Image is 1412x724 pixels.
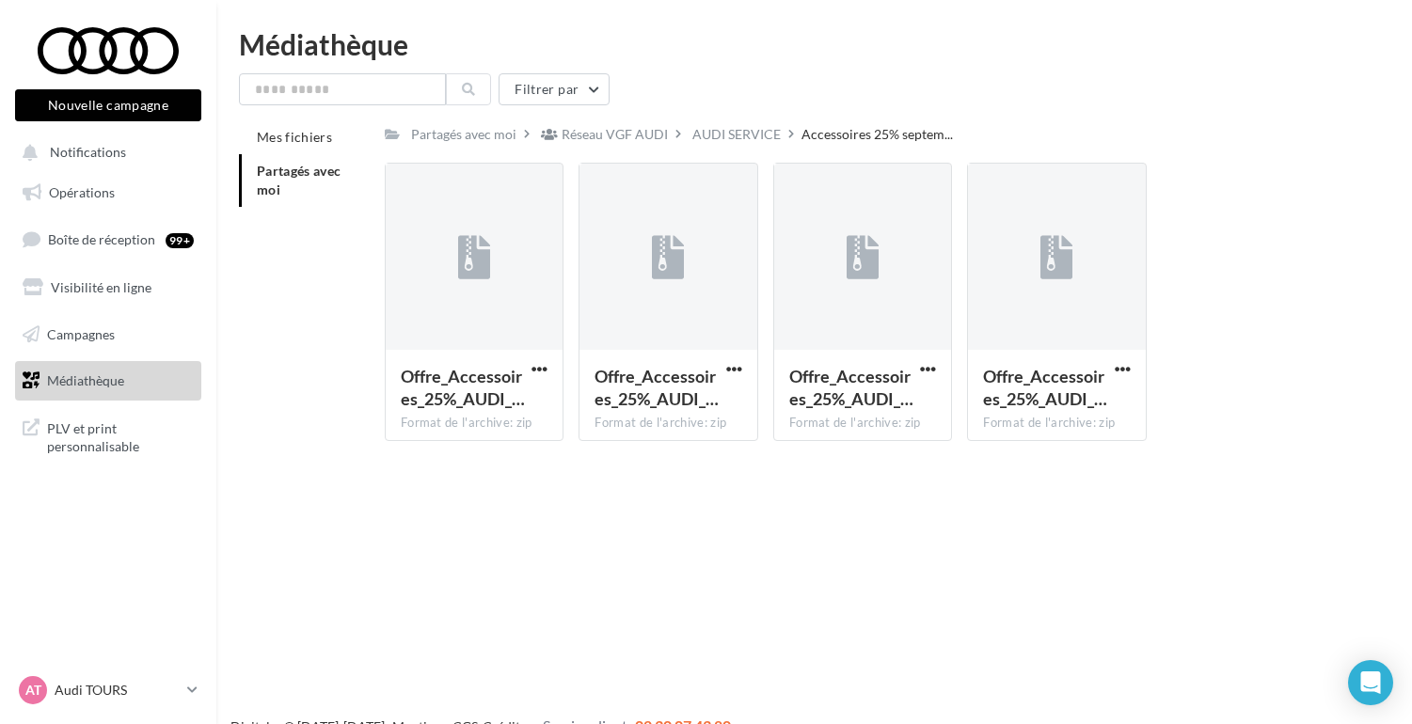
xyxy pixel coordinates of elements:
[11,173,205,212] a: Opérations
[401,366,525,409] span: Offre_Accessoires_25%_AUDI_SERVICE_EMAILING
[789,415,937,432] div: Format de l'archive: zip
[25,681,41,700] span: AT
[11,219,205,260] a: Boîte de réception99+
[595,415,742,432] div: Format de l'archive: zip
[499,73,610,105] button: Filtrer par
[50,145,126,161] span: Notifications
[51,279,151,295] span: Visibilité en ligne
[11,408,205,464] a: PLV et print personnalisable
[983,415,1131,432] div: Format de l'archive: zip
[11,315,205,354] a: Campagnes
[15,89,201,121] button: Nouvelle campagne
[692,125,781,144] div: AUDI SERVICE
[789,366,913,409] span: Offre_Accessoires_25%_AUDI_SERVICE_GMB
[48,231,155,247] span: Boîte de réception
[166,233,194,248] div: 99+
[15,672,201,708] a: AT Audi TOURS
[401,415,548,432] div: Format de l'archive: zip
[11,361,205,401] a: Médiathèque
[239,30,1389,58] div: Médiathèque
[257,129,332,145] span: Mes fichiers
[562,125,668,144] div: Réseau VGF AUDI
[983,366,1107,409] span: Offre_Accessoires_25%_AUDI_SERVICE_CARROUSEL
[1348,660,1393,705] div: Open Intercom Messenger
[47,372,124,388] span: Médiathèque
[801,125,953,144] span: Accessoires 25% septem...
[49,184,115,200] span: Opérations
[411,125,516,144] div: Partagés avec moi
[595,366,719,409] span: Offre_Accessoires_25%_AUDI_SERVICE_POST_LINK
[257,163,341,197] span: Partagés avec moi
[47,416,194,456] span: PLV et print personnalisable
[55,681,180,700] p: Audi TOURS
[47,325,115,341] span: Campagnes
[11,268,205,307] a: Visibilité en ligne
